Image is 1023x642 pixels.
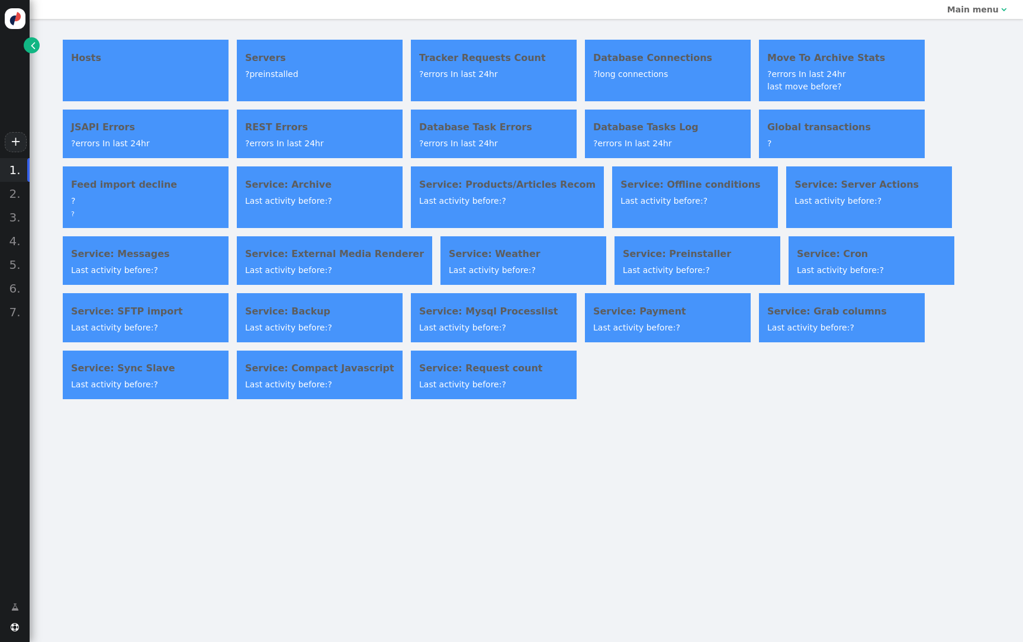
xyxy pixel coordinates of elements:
div: Last activity before: [245,195,394,207]
span: ? [501,323,506,332]
div: Last activity before: [245,264,424,277]
span: ? [501,380,506,389]
span: ? [327,196,332,206]
div: Last activity before: [419,195,596,207]
span: ? [245,69,249,79]
div: Last activity before: [419,322,568,334]
span: ? [593,139,597,148]
h4: Service: Server Actions [794,178,944,192]
div: Last activity before: [593,322,742,334]
div: errors In last 24hr [593,137,742,150]
h4: Service: Preinstaller [623,247,772,261]
span: ? [877,196,882,206]
span: ? [71,196,75,206]
h4: REST Errors [245,120,394,134]
div: Last activity before: [797,264,946,277]
div: Last activity before: [71,322,220,334]
h4: Global transactions [767,120,916,134]
h4: Service: SFTP import [71,304,220,319]
h4: Tracker Requests Count [419,51,568,65]
h4: Database Task Errors [419,120,568,134]
span: ? [245,139,249,148]
h4: Service: Compact Javascript [245,361,394,375]
span: ? [71,210,75,218]
h4: Service: Offline conditions [620,178,770,192]
span: ? [327,380,332,389]
span: ? [850,323,854,332]
span: ? [153,380,157,389]
div: last move before [767,81,916,93]
span: ? [501,196,506,206]
h4: Service: Archive [245,178,394,192]
div: errors In last 24hr [71,137,220,150]
div: Last activity before: [71,264,220,277]
h4: Move To Archive Stats [767,51,916,65]
div: Last activity before: [767,322,916,334]
a:  [24,37,40,53]
h4: Feed import decline [71,178,220,192]
span: ? [71,139,75,148]
div: Last activity before: [245,378,394,391]
h4: Service: Request count [419,361,568,375]
div: Last activity before: [245,322,394,334]
a: + [5,132,26,152]
span:  [1001,5,1006,14]
span: ? [153,323,157,332]
div: Last activity before: [623,264,772,277]
span: ? [880,265,884,275]
img: logo-icon.svg [5,8,25,29]
h4: Service: External Media Renderer [245,247,424,261]
h4: Service: Products/Articles Recom [419,178,596,192]
span: ? [327,265,332,275]
a:  [3,596,27,618]
div: Last activity before: [449,264,598,277]
h4: Hosts [71,51,220,65]
div: errors In last 24hr [419,68,568,81]
h4: Database Connections [593,51,742,65]
h4: Service: Messages [71,247,220,261]
h4: Service: Payment [593,304,742,319]
span: ? [767,139,771,148]
h4: Service: Weather [449,247,598,261]
h4: Database Tasks Log [593,120,742,134]
span:  [11,601,19,614]
div: Last activity before: [419,378,568,391]
span: ? [703,196,707,206]
span: ? [153,265,157,275]
div: Last activity before: [794,195,944,207]
h4: Service: Mysql Processlist [419,304,568,319]
h4: Service: Sync Slave [71,361,220,375]
div: errors In last 24hr [419,137,568,150]
span: ? [532,265,536,275]
span:  [11,623,19,631]
div: long connections [593,68,742,81]
span: ? [419,139,423,148]
b: Main menu [947,5,999,14]
div: Last activity before: [620,195,770,207]
h4: Servers [245,51,394,65]
span: ? [593,69,597,79]
span: ? [706,265,710,275]
span: ? [675,323,680,332]
h4: JSAPI Errors [71,120,220,134]
span: ? [327,323,332,332]
span: ? [767,69,771,79]
div: errors In last 24hr [767,68,916,81]
div: Last activity before: [71,378,220,391]
span: ? [419,69,423,79]
h4: Service: Cron [797,247,946,261]
div: errors In last 24hr [245,137,394,150]
h4: Service: Grab columns [767,304,916,319]
h4: Service: Backup [245,304,394,319]
span:  [31,39,36,52]
div: preinstalled [245,68,394,81]
span: ? [837,82,841,91]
